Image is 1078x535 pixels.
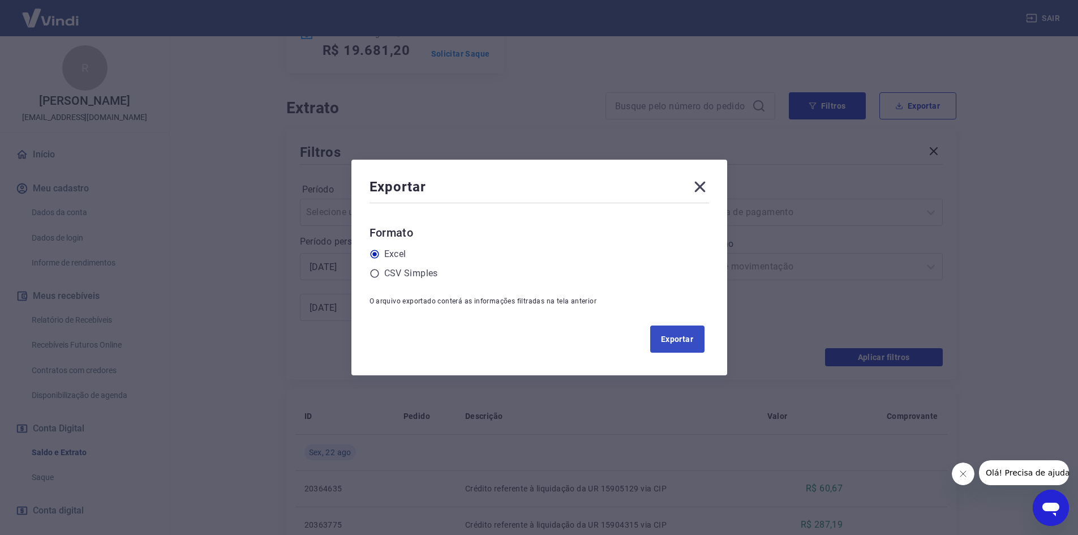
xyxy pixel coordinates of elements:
[979,460,1069,485] iframe: Mensagem da empresa
[384,267,438,280] label: CSV Simples
[384,247,406,261] label: Excel
[952,463,974,485] iframe: Fechar mensagem
[1033,490,1069,526] iframe: Botão para abrir a janela de mensagens
[370,224,709,242] h6: Formato
[370,297,597,305] span: O arquivo exportado conterá as informações filtradas na tela anterior
[7,8,95,17] span: Olá! Precisa de ajuda?
[370,178,709,200] div: Exportar
[650,326,705,353] button: Exportar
